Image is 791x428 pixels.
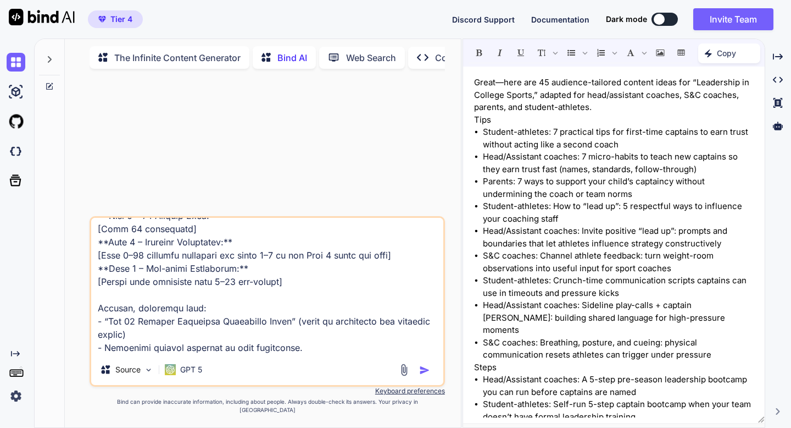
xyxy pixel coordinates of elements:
[90,387,444,396] p: Keyboard preferences
[435,51,502,64] p: Code Generator
[7,387,25,405] img: settings
[483,175,754,200] p: Parents: 7 ways to support your child’s captaincy without undermining the coach or team norms
[452,15,515,24] span: Discord Support
[7,53,25,72] img: chat
[165,364,176,375] img: GPT 5
[483,398,754,423] p: Student-athletes: Self-run 5-step captain bootcamp when your team doesn’t have formal leadership ...
[531,14,589,25] button: Documentation
[591,43,620,62] span: Insert Ordered List
[717,48,736,59] p: Copy
[474,361,754,374] p: Steps
[90,398,444,414] p: Bind can provide inaccurate information, including about people. Always double-check its answers....
[483,374,754,398] p: Head/Assistant coaches: A 5-step pre-season leadership bootcamp you can run before captains are n...
[398,364,410,376] img: attachment
[9,9,75,25] img: Bind AI
[671,43,691,62] span: Insert table
[452,14,515,25] button: Discord Support
[532,43,560,62] span: Font size
[115,364,141,375] p: Source
[474,114,754,127] p: Tips
[144,365,153,375] img: Pick Models
[277,51,307,64] p: Bind AI
[91,218,443,354] textarea: Lor ips do sitame consectetu adipiscing eli seddo eiusmodt incididu utlaboree dolorem aliqu enim ...
[483,275,754,299] p: Student-athletes: Crunch-time communication scripts captains can use in timeouts and pressure kicks
[7,83,25,101] img: ai-studio
[483,126,754,151] p: Student-athletes: 7 practical tips for first-time captains to earn trust without acting like a se...
[483,250,754,275] p: S&C coaches: Channel athlete feedback: turn weight-room observations into useful input for sport ...
[469,43,489,62] span: Bold
[490,43,510,62] span: Italic
[693,8,773,30] button: Invite Team
[511,43,531,62] span: Underline
[483,337,754,361] p: S&C coaches: Breathing, posture, and cueing: physical communication resets athletes can trigger u...
[483,225,754,250] p: Head/Assistant coaches: Invite positive “lead up”: prompts and boundaries that let athletes influ...
[561,43,590,62] span: Insert Unordered List
[483,299,754,337] p: Head/Assistant coaches: Sideline play-calls + captain [PERSON_NAME]: building shared language for...
[180,364,202,375] p: GPT 5
[346,51,396,64] p: Web Search
[483,200,754,225] p: Student-athletes: How to “lead up”: 5 respectful ways to influence your coaching staff
[110,14,132,25] span: Tier 4
[474,76,754,114] p: Great—here are 45 audience-tailored content ideas for “Leadership in College Sports,” adapted for...
[531,15,589,24] span: Documentation
[621,43,649,62] span: Font family
[114,51,241,64] p: The Infinite Content Generator
[98,16,106,23] img: premium
[483,151,754,175] p: Head/Assistant coaches: 7 micro-habits to teach new captains so they earn trust fast (names, stan...
[650,43,670,62] span: Insert Image
[606,14,647,25] span: Dark mode
[7,112,25,131] img: githubLight
[88,10,143,28] button: premiumTier 4
[419,365,430,376] img: icon
[7,142,25,161] img: darkCloudIdeIcon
